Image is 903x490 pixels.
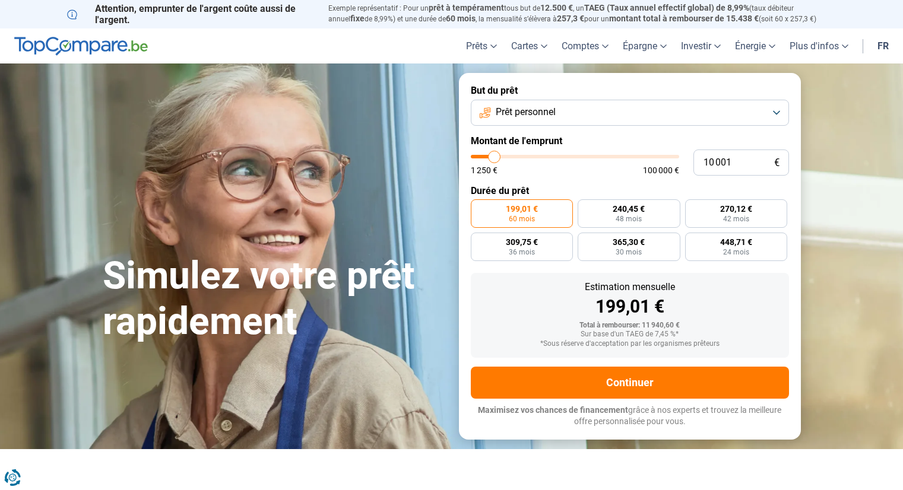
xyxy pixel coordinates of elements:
a: Comptes [555,28,616,63]
span: 1 250 € [471,166,498,174]
span: 365,30 € [613,238,645,246]
span: 60 mois [509,215,535,222]
a: fr [870,28,896,63]
label: But du prêt [471,85,789,96]
p: Exemple représentatif : Pour un tous but de , un (taux débiteur annuel de 8,99%) et une durée de ... [328,3,837,24]
a: Investir [674,28,728,63]
span: 270,12 € [720,205,752,213]
span: 309,75 € [506,238,538,246]
div: Total à rembourser: 11 940,60 € [480,322,780,330]
button: Prêt personnel [471,100,789,126]
label: Durée du prêt [471,185,789,196]
span: 30 mois [616,249,642,256]
span: 36 mois [509,249,535,256]
a: Énergie [728,28,782,63]
span: 60 mois [446,14,476,23]
span: 42 mois [723,215,749,222]
span: 12.500 € [540,3,573,12]
a: Cartes [504,28,555,63]
a: Épargne [616,28,674,63]
span: 24 mois [723,249,749,256]
span: 100 000 € [643,166,679,174]
img: TopCompare [14,37,148,56]
span: montant total à rembourser de 15.438 € [609,14,759,23]
span: prêt à tempérament [429,3,504,12]
span: 199,01 € [506,205,538,213]
span: 448,71 € [720,238,752,246]
span: 257,3 € [557,14,584,23]
a: Plus d'infos [782,28,856,63]
div: Sur base d'un TAEG de 7,45 %* [480,330,780,339]
label: Montant de l'emprunt [471,135,789,147]
span: € [774,158,780,168]
h1: Simulez votre prêt rapidement [103,253,445,345]
span: 48 mois [616,215,642,222]
p: grâce à nos experts et trouvez la meilleure offre personnalisée pour vous. [471,405,789,428]
button: Continuer [471,367,789,399]
div: Estimation mensuelle [480,282,780,292]
a: Prêts [459,28,504,63]
span: TAEG (Taux annuel effectif global) de 8,99% [584,3,749,12]
span: 240,45 € [613,205,645,213]
span: fixe [350,14,365,23]
div: *Sous réserve d'acceptation par les organismes prêteurs [480,340,780,348]
span: Prêt personnel [496,106,556,119]
p: Attention, emprunter de l'argent coûte aussi de l'argent. [67,3,314,26]
div: 199,01 € [480,298,780,316]
span: Maximisez vos chances de financement [478,405,628,415]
